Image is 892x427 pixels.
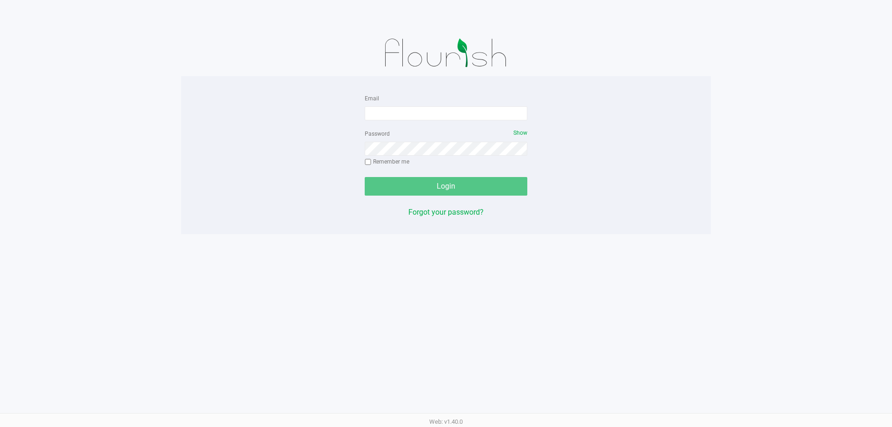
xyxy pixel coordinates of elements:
label: Remember me [365,158,409,166]
span: Show [513,130,527,136]
input: Remember me [365,159,371,165]
label: Email [365,94,379,103]
label: Password [365,130,390,138]
span: Web: v1.40.0 [429,418,463,425]
button: Forgot your password? [408,207,484,218]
